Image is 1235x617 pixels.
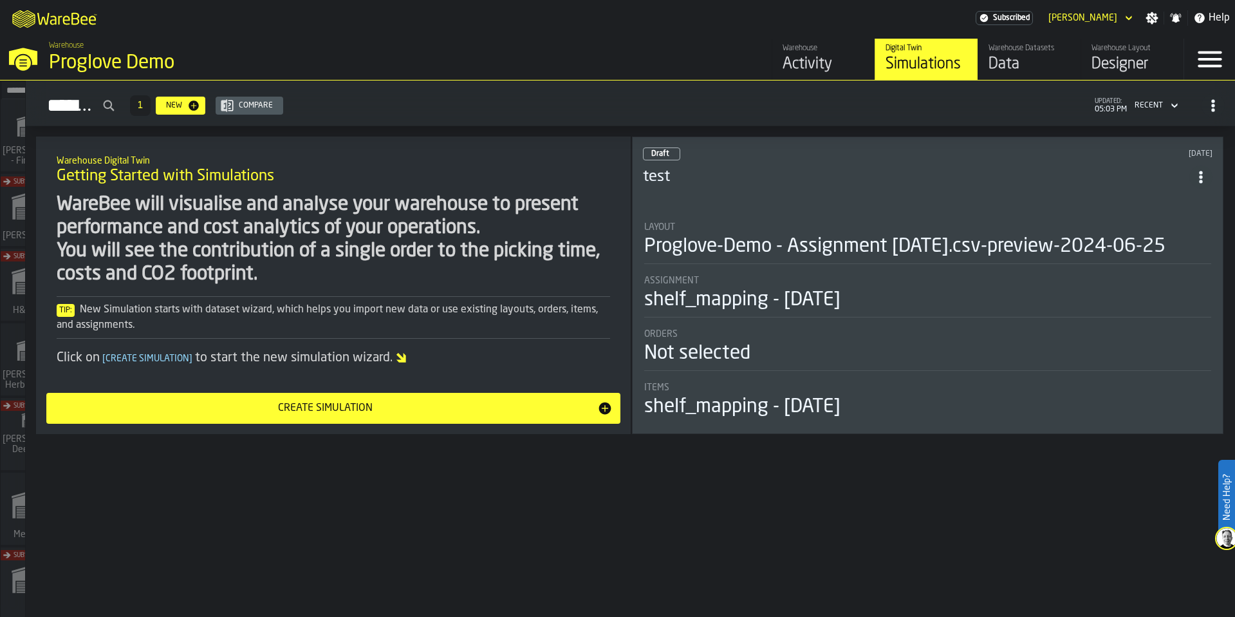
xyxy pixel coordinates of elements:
[886,44,967,53] div: Digital Twin
[644,383,1212,393] div: Title
[947,149,1212,158] div: Updated: 10/11/2024, 2:09:39 PM Created: 10/11/2024, 2:09:28 PM
[57,302,610,333] div: New Simulation starts with dataset wizard, which helps you import new data or use existing layout...
[1188,10,1235,26] label: button-toggle-Help
[14,253,44,260] span: Subscribe
[644,276,699,286] span: Assignment
[46,147,620,193] div: title-Getting Started with Simulations
[978,39,1081,80] a: link-to-/wh/i/e36b03eb-bea5-40ab-83a2-6422b9ded721/data
[1,174,73,249] a: link-to-/wh/i/1653e8cc-126b-480f-9c47-e01e76aa4a88/simulations
[644,383,1212,419] div: stat-Items
[632,137,1224,434] div: ItemListCard-DashboardItemContainer
[49,52,396,75] div: Proglove Demo
[26,81,1235,126] h2: button-Simulations
[875,39,978,80] a: link-to-/wh/i/e36b03eb-bea5-40ab-83a2-6422b9ded721/simulations
[886,54,967,75] div: Simulations
[644,289,840,312] div: shelf_mapping - [DATE]
[644,235,1165,258] div: Proglove-Demo - Assignment [DATE].csv-preview-2024-06-25
[1043,10,1135,26] div: DropdownMenuValue-Pavle Vasic
[643,209,1213,421] section: card-SimulationDashboardCard-draft
[216,97,283,115] button: button-Compare
[643,147,680,160] div: status-0 2
[1,473,73,547] a: link-to-/wh/i/a24a3e22-db74-4543-ba93-f633e23cdb4e/simulations
[46,393,620,424] button: button-Create Simulation
[1081,39,1184,80] a: link-to-/wh/i/e36b03eb-bea5-40ab-83a2-6422b9ded721/designer
[156,97,205,115] button: button-New
[644,395,840,419] div: shelf_mapping - [DATE]
[644,276,1212,286] div: Title
[1095,105,1127,114] span: 05:03 PM
[14,178,44,185] span: Subscribe
[644,329,678,339] span: Orders
[644,329,1212,339] div: Title
[138,101,143,110] span: 1
[1184,39,1235,80] label: button-toggle-Menu
[1048,13,1117,23] div: DropdownMenuValue-Pavle Vasic
[14,552,44,559] span: Subscribe
[1164,12,1187,24] label: button-toggle-Notifications
[993,14,1030,23] span: Subscribed
[644,276,1212,318] div: stat-Assignment
[783,44,864,53] div: Warehouse
[644,342,750,365] div: Not selected
[644,222,1212,233] div: Title
[14,403,44,410] span: Subscribe
[1220,461,1234,533] label: Need Help?
[161,101,187,110] div: New
[989,44,1070,53] div: Warehouse Datasets
[644,222,1212,264] div: stat-Layout
[783,54,864,75] div: Activity
[644,383,669,393] span: Items
[643,167,1190,187] h3: test
[976,11,1033,25] div: Menu Subscription
[772,39,875,80] a: link-to-/wh/i/e36b03eb-bea5-40ab-83a2-6422b9ded721/feed/
[11,529,62,540] span: Mercedes 1
[49,41,84,50] span: Warehouse
[1135,101,1163,110] div: DropdownMenuValue-4
[1,398,73,473] a: link-to-/wh/i/9d85c013-26f4-4c06-9c7d-6d35b33af13a/simulations
[36,137,631,434] div: ItemListCard-
[1,249,73,323] a: link-to-/wh/i/0438fb8c-4a97-4a5b-bcc6-2889b6922db0/simulations
[1091,54,1173,75] div: Designer
[102,354,106,363] span: [
[1,99,73,174] a: link-to-/wh/i/48cbecf7-1ea2-4bc9-a439-03d5b66e1a58/simulations
[57,193,610,286] div: WareBee will visualise and analyse your warehouse to present performance and cost analytics of yo...
[1129,98,1181,113] div: DropdownMenuValue-4
[125,95,156,116] div: ButtonLoadMore-Load More-Prev-First-Last
[57,166,274,187] span: Getting Started with Simulations
[57,349,610,367] div: Click on to start the new simulation wizard.
[651,150,669,158] span: Draft
[57,153,610,166] h2: Sub Title
[1,323,73,398] a: link-to-/wh/i/f0a6b354-7883-413a-84ff-a65eb9c31f03/simulations
[100,354,195,363] span: Create Simulation
[54,401,597,416] div: Create Simulation
[1209,10,1230,26] span: Help
[1095,98,1127,105] span: updated:
[989,54,1070,75] div: Data
[976,11,1033,25] a: link-to-/wh/i/e36b03eb-bea5-40ab-83a2-6422b9ded721/settings/billing
[1140,12,1164,24] label: button-toggle-Settings
[57,304,75,317] span: Tip:
[189,354,192,363] span: ]
[1091,44,1173,53] div: Warehouse Layout
[644,329,1212,371] div: stat-Orders
[644,222,675,233] span: Layout
[234,101,278,110] div: Compare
